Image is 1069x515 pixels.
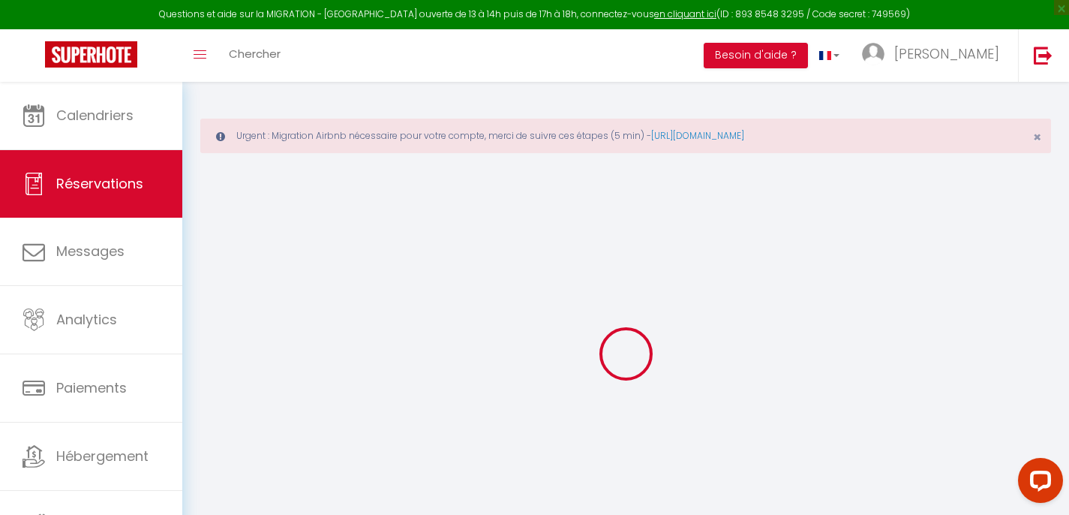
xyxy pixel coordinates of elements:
[56,310,117,329] span: Analytics
[894,44,999,63] span: [PERSON_NAME]
[56,378,127,397] span: Paiements
[1034,46,1052,65] img: logout
[651,129,744,142] a: [URL][DOMAIN_NAME]
[1033,131,1041,144] button: Close
[45,41,137,68] img: Super Booking
[200,119,1051,153] div: Urgent : Migration Airbnb nécessaire pour votre compte, merci de suivre ces étapes (5 min) -
[218,29,292,82] a: Chercher
[56,447,149,465] span: Hébergement
[56,174,143,193] span: Réservations
[229,46,281,62] span: Chercher
[704,43,808,68] button: Besoin d'aide ?
[1033,128,1041,146] span: ×
[654,8,716,20] a: en cliquant ici
[862,43,884,65] img: ...
[56,242,125,261] span: Messages
[1006,452,1069,515] iframe: LiveChat chat widget
[56,106,134,125] span: Calendriers
[851,29,1018,82] a: ... [PERSON_NAME]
